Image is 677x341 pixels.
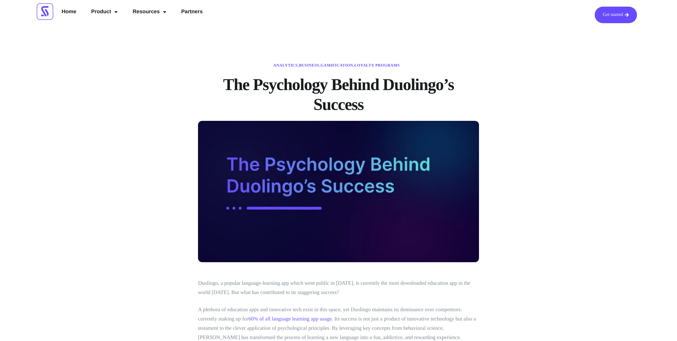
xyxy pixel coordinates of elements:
a: Gamification [321,63,353,68]
a: Partners [176,7,208,17]
a: Product [86,7,123,17]
nav: Menu [57,7,208,17]
a: Home [57,7,81,17]
a: Loyalty Programs [354,63,400,68]
a: Analytics [273,63,298,68]
a: Get started [595,7,637,23]
span: Get started [603,13,623,17]
span: , , , [273,63,400,68]
img: Thumbnail Image - The Psychology Behind Duolingo's Success [198,121,479,262]
p: Duolingo, a popular language-learning app which went public in [DATE], is currently the most down... [198,279,479,297]
a: Resources [128,7,171,17]
a: 60% of all language learning app usage [248,316,332,322]
h1: The Psychology Behind Duolingo’s Success [198,74,479,114]
img: Scrimmage Square Icon Logo [37,3,53,20]
a: Business [299,63,319,68]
